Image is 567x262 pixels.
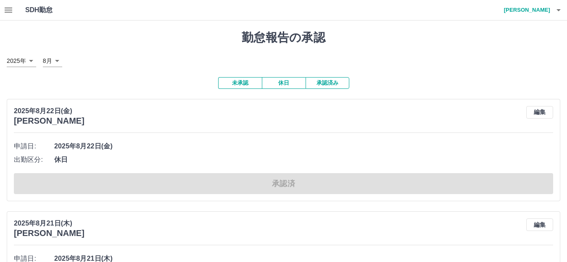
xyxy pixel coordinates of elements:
button: 未承認 [218,77,262,89]
button: 編集 [526,218,553,231]
p: 2025年8月21日(木) [14,218,84,228]
h3: [PERSON_NAME] [14,116,84,126]
h3: [PERSON_NAME] [14,228,84,238]
button: 休日 [262,77,306,89]
button: 承認済み [306,77,349,89]
span: 休日 [54,155,553,165]
button: 編集 [526,106,553,119]
p: 2025年8月22日(金) [14,106,84,116]
span: 申請日: [14,141,54,151]
h1: 勤怠報告の承認 [7,31,560,45]
div: 2025年 [7,55,36,67]
div: 8月 [43,55,62,67]
span: 出勤区分: [14,155,54,165]
span: 2025年8月22日(金) [54,141,553,151]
